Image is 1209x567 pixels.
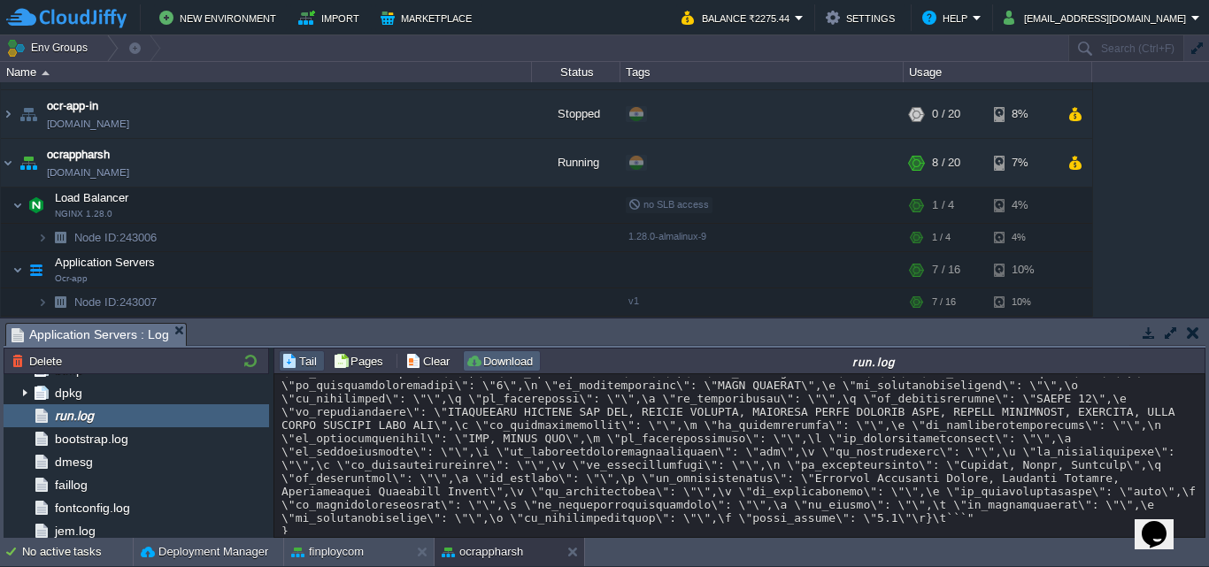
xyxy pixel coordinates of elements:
button: Settings [826,7,900,28]
img: AMDAwAAAACH5BAEAAAAALAAAAAABAAEAAAICRAEAOw== [16,139,41,187]
div: Running [532,139,620,187]
button: ocrappharsh [442,543,523,561]
a: [DOMAIN_NAME] [47,115,129,133]
img: CloudJiffy [6,7,127,29]
img: AMDAwAAAACH5BAEAAAAALAAAAAABAAEAAAICRAEAOw== [37,224,48,251]
span: Load Balancer [53,190,131,205]
div: 7 / 16 [932,252,960,287]
img: AMDAwAAAACH5BAEAAAAALAAAAAABAAEAAAICRAEAOw== [1,90,15,138]
img: AMDAwAAAACH5BAEAAAAALAAAAAABAAEAAAICRAEAOw== [16,90,41,138]
span: 1.28.0-almalinux-9 [628,231,706,241]
span: Application Servers [53,255,158,270]
a: dmesg [51,454,96,470]
div: 8% [994,90,1051,138]
div: Name [2,62,531,82]
div: 1 / 4 [932,224,951,251]
iframe: chat widget [1135,496,1191,549]
button: Deployment Manager [141,543,268,561]
a: [DOMAIN_NAME] [47,164,129,181]
a: Node ID:243007 [73,295,159,310]
button: Download [466,353,538,369]
div: 10% [994,288,1051,316]
a: Node ID:243006 [73,230,159,245]
button: finploycom [291,543,364,561]
a: dpkg [51,385,85,401]
button: Clear [405,353,455,369]
a: Application ServersOcr-app [53,256,158,269]
div: 1 / 4 [932,188,954,223]
a: faillog [51,477,90,493]
div: No active tasks [22,538,133,566]
button: Import [298,7,365,28]
button: Marketplace [381,7,477,28]
div: 7 / 16 [932,288,956,316]
img: AMDAwAAAACH5BAEAAAAALAAAAAABAAEAAAICRAEAOw== [48,288,73,316]
a: ocr-app-in [47,97,98,115]
button: Tail [281,353,322,369]
span: no SLB access [628,199,709,210]
button: Env Groups [6,35,94,60]
div: Usage [905,62,1091,82]
div: run.log [545,354,1203,369]
div: 0 / 20 [932,90,960,138]
span: NGINX 1.28.0 [55,209,112,219]
button: [EMAIL_ADDRESS][DOMAIN_NAME] [1004,7,1191,28]
div: Status [533,62,620,82]
button: Pages [333,353,389,369]
a: run.log [51,408,96,424]
span: 243006 [73,230,159,245]
button: Delete [12,353,67,369]
div: Stopped [532,90,620,138]
button: New Environment [159,7,281,28]
span: Ocr-app [55,273,88,284]
span: v1 [628,295,639,306]
div: 4% [994,224,1051,251]
button: Balance ₹2275.44 [682,7,795,28]
img: AMDAwAAAACH5BAEAAAAALAAAAAABAAEAAAICRAEAOw== [1,139,15,187]
a: fontconfig.log [51,500,133,516]
span: Node ID: [74,231,119,244]
img: AMDAwAAAACH5BAEAAAAALAAAAAABAAEAAAICRAEAOw== [12,188,23,223]
a: ocrappharsh [47,146,110,164]
img: AMDAwAAAACH5BAEAAAAALAAAAAABAAEAAAICRAEAOw== [42,71,50,75]
div: Tags [621,62,903,82]
img: AMDAwAAAACH5BAEAAAAALAAAAAABAAEAAAICRAEAOw== [48,224,73,251]
img: AMDAwAAAACH5BAEAAAAALAAAAAABAAEAAAICRAEAOw== [37,288,48,316]
span: Application Servers : Log [12,324,169,346]
img: AMDAwAAAACH5BAEAAAAALAAAAAABAAEAAAICRAEAOw== [24,188,49,223]
span: Node ID: [74,295,119,309]
a: Load BalancerNGINX 1.28.0 [53,191,131,204]
a: jem.log [51,523,98,539]
img: AMDAwAAAACH5BAEAAAAALAAAAAABAAEAAAICRAEAOw== [12,252,23,287]
span: 243007 [73,295,159,310]
div: 7% [994,139,1051,187]
a: bootstrap.log [51,431,131,447]
img: AMDAwAAAACH5BAEAAAAALAAAAAABAAEAAAICRAEAOw== [24,252,49,287]
div: 8 / 20 [932,139,960,187]
div: 10% [994,252,1051,287]
button: Help [922,7,973,28]
div: 4% [994,188,1051,223]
